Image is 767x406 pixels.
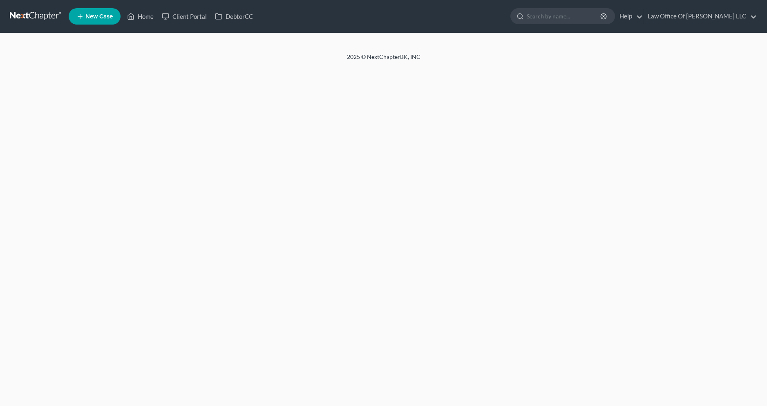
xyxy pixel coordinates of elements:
span: New Case [85,14,113,20]
div: 2025 © NextChapterBK, INC [151,53,617,68]
a: Law Office Of [PERSON_NAME] LLC [644,9,757,24]
a: Home [123,9,158,24]
a: Client Portal [158,9,211,24]
a: DebtorCC [211,9,257,24]
input: Search by name... [527,9,602,24]
a: Help [615,9,643,24]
